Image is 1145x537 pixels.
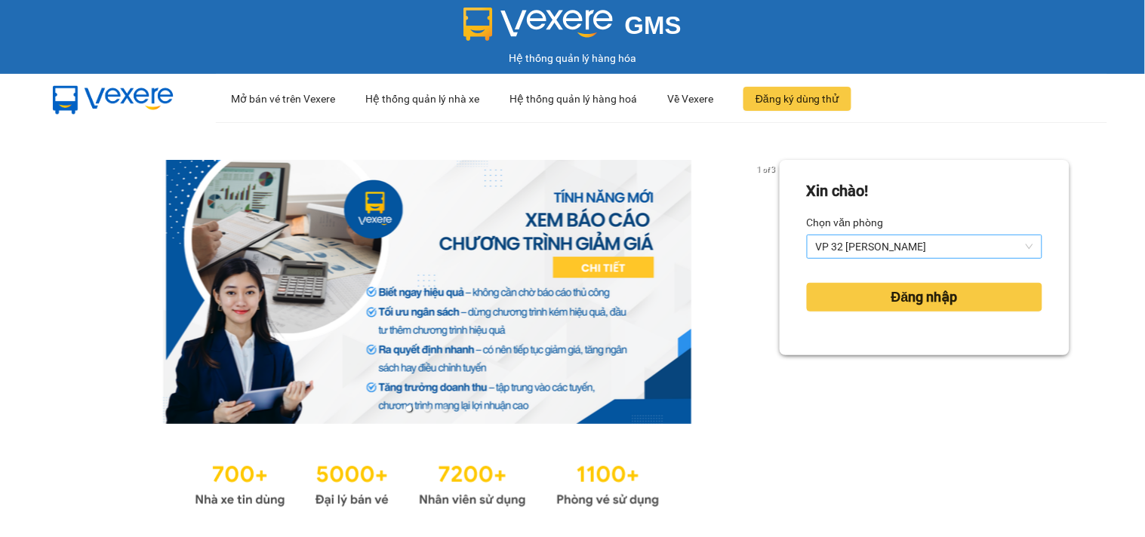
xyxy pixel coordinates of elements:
button: previous slide / item [75,160,97,424]
img: mbUUG5Q.png [38,74,189,124]
label: Chọn văn phòng [807,210,884,235]
li: slide item 1 [406,406,412,412]
li: slide item 2 [424,406,430,412]
li: slide item 3 [442,406,448,412]
div: Hệ thống quản lý hàng hoá [509,75,637,123]
span: GMS [625,11,682,39]
button: next slide / item [759,160,780,424]
img: Statistics.png [195,454,660,511]
span: Đăng nhập [891,287,958,308]
img: logo 2 [463,8,613,41]
span: Đăng ký dùng thử [756,91,839,107]
button: Đăng ký dùng thử [743,87,851,111]
button: Đăng nhập [807,283,1042,311]
div: Mở bán vé trên Vexere [231,75,335,123]
p: 1 of 3 [753,160,780,180]
div: Xin chào! [807,180,869,203]
div: Hệ thống quản lý nhà xe [365,75,479,123]
div: Về Vexere [667,75,713,123]
span: VP 32 Mạc Thái Tổ [816,235,1033,258]
a: GMS [463,23,682,35]
div: Hệ thống quản lý hàng hóa [4,50,1141,66]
